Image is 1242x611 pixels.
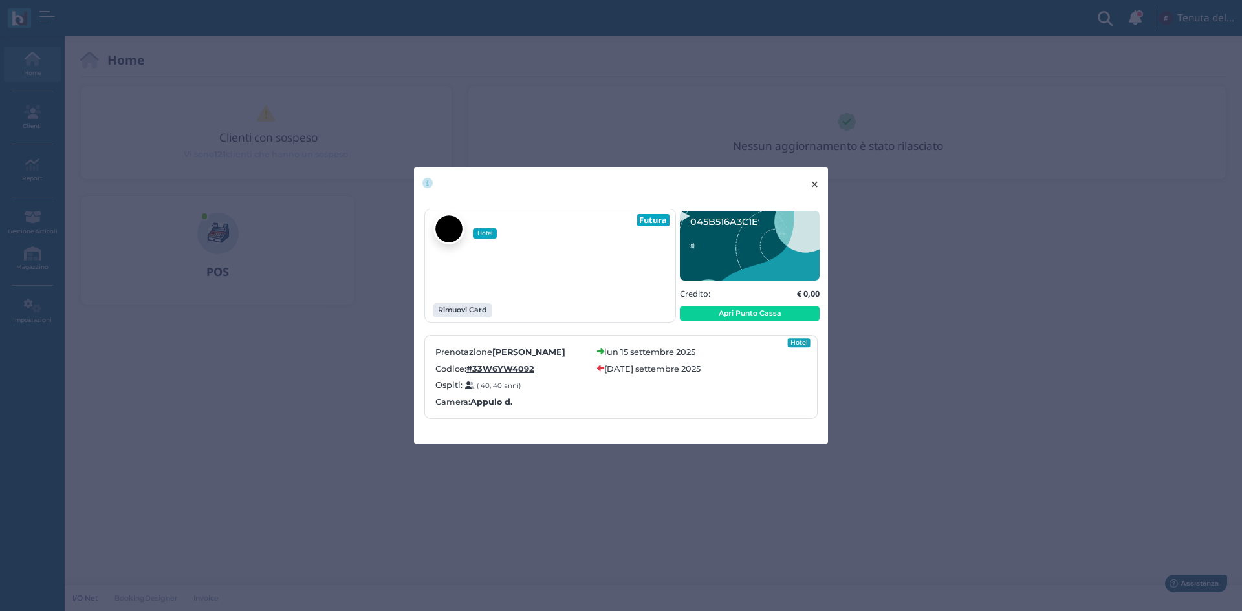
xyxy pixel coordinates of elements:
[680,306,820,321] button: Apri Punto Cassa
[492,347,565,357] b: [PERSON_NAME]
[433,303,492,317] button: Rimuovi Card
[788,338,811,347] div: Hotel
[433,213,505,244] a: Hotel
[604,346,695,358] label: lun 15 settembre 2025
[690,216,770,228] text: 045B516A3C1E90
[639,214,667,226] b: Futura
[797,288,820,299] b: € 0,00
[435,346,589,358] label: Prenotazione
[810,176,820,193] span: ×
[473,228,497,239] span: Hotel
[38,10,85,20] span: Assistenza
[680,289,710,298] h5: Credito:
